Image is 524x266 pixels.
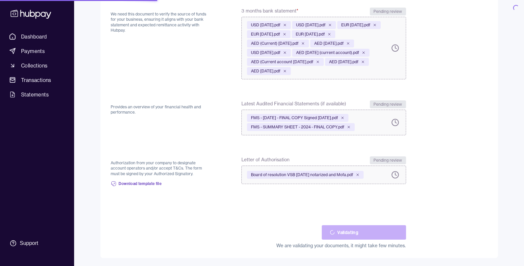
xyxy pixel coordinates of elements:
[241,156,290,164] span: Letter of Authorisation
[21,76,51,84] span: Transactions
[341,22,370,28] span: EUR [DATE].pdf
[251,172,353,177] span: Board of resolution VSB [DATE] notarized and Mofa.pdf
[251,32,280,37] span: EUR [DATE].pdf
[251,124,344,130] span: FMS - SUMMARY SHEET - 2024 - FINAL COPY.pdf
[7,236,68,250] a: Support
[21,91,49,98] span: Statements
[251,59,313,65] span: AED (Current account [DATE].pdf
[251,115,338,120] span: FMS - [DATE] - FINAL COPY Signed [DATE].pdf
[251,41,298,46] span: AED (Current) [DATE].pdf
[277,242,406,249] div: We are validating your documents, it might take few minutes.
[111,104,210,115] p: Provides an overview of your financial health and performance.
[21,33,47,40] span: Dashboard
[111,176,162,191] a: Download template file
[119,181,162,186] span: Download template file
[251,50,280,55] span: USD [DATE].pdf
[370,8,406,15] div: Pending review
[329,59,358,65] span: AED [DATE].pdf
[111,160,210,177] p: Authorization from your company to designate account operators and/or accept T&Cs. The form must ...
[314,41,344,46] span: AED [DATE].pdf
[7,74,68,86] a: Transactions
[7,31,68,42] a: Dashboard
[241,100,346,108] span: Latest Audited Financial Statements (if available)
[370,100,406,108] div: Pending review
[20,240,38,247] div: Support
[7,45,68,57] a: Payments
[296,50,359,55] span: AED [DATE] (current account).pdf
[296,32,325,37] span: EUR [DATE].pdf
[111,12,210,33] p: We need this document to verify the source of funds for your business, ensuring it aligns with yo...
[21,62,47,69] span: Collections
[251,68,280,74] span: AED [DATE].pdf
[251,22,280,28] span: USD [DATE].pdf
[296,22,325,28] span: USD [DATE].pdf
[241,8,298,15] span: 3 months bank statement
[370,156,406,164] div: Pending review
[7,60,68,71] a: Collections
[21,47,45,55] span: Payments
[7,89,68,100] a: Statements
